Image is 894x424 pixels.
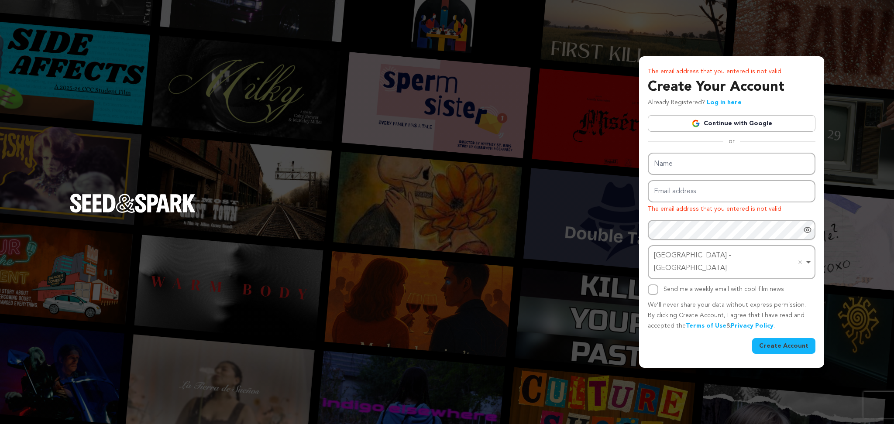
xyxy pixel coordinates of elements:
a: Show password as plain text. Warning: this will display your password on the screen. [803,226,812,234]
img: Seed&Spark Logo [70,194,196,213]
span: or [723,137,740,146]
input: Name [648,153,815,175]
p: Already Registered? [648,98,742,108]
div: [GEOGRAPHIC_DATA] - [GEOGRAPHIC_DATA] [654,250,804,275]
p: The email address that you entered is not valid. [648,67,815,77]
button: Create Account [752,338,815,354]
h3: Create Your Account [648,77,815,98]
input: Email address [648,180,815,202]
a: Log in here [707,99,742,106]
p: We’ll never share your data without express permission. By clicking Create Account, I agree that ... [648,300,815,331]
a: Terms of Use [686,323,726,329]
p: The email address that you entered is not valid. [648,204,815,215]
label: Send me a weekly email with cool film news [664,286,784,292]
a: Continue with Google [648,115,815,132]
img: Google logo [691,119,700,128]
button: Remove item: 'ChIJRcbZaklDXz4RYlEphFBu5r0' [796,258,805,267]
a: Seed&Spark Homepage [70,194,196,230]
a: Privacy Policy [731,323,774,329]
